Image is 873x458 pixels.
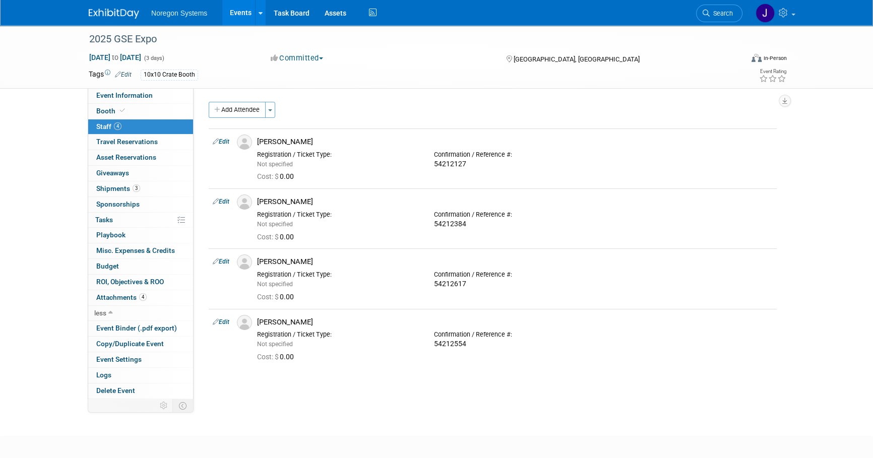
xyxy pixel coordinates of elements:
img: Associate-Profile-5.png [237,135,252,150]
a: Sponsorships [88,197,193,212]
div: Event Rating [759,69,786,74]
div: [PERSON_NAME] [257,197,773,207]
span: Event Information [96,91,153,99]
img: Associate-Profile-5.png [237,254,252,270]
img: ExhibitDay [89,9,139,19]
a: Staff4 [88,119,193,135]
div: Confirmation / Reference #: [434,331,596,339]
div: Registration / Ticket Type: [257,151,419,159]
span: Sponsorships [96,200,140,208]
a: Misc. Expenses & Credits [88,243,193,258]
div: 54212384 [434,220,596,229]
div: [PERSON_NAME] [257,137,773,147]
img: Johana Gil [756,4,775,23]
a: Logs [88,368,193,383]
div: 2025 GSE Expo [86,30,727,48]
span: Cost: $ [257,353,280,361]
div: 54212617 [434,280,596,289]
a: Shipments3 [88,181,193,197]
div: [PERSON_NAME] [257,317,773,327]
div: Registration / Ticket Type: [257,211,419,219]
a: Edit [213,258,229,265]
span: Cost: $ [257,172,280,180]
a: Edit [115,71,132,78]
span: Asset Reservations [96,153,156,161]
span: Delete Event [96,386,135,395]
div: 54212554 [434,340,596,349]
a: Tasks [88,213,193,228]
img: Associate-Profile-5.png [237,315,252,330]
span: Misc. Expenses & Credits [96,246,175,254]
span: to [110,53,120,61]
td: Toggle Event Tabs [173,399,194,412]
a: Playbook [88,228,193,243]
a: Delete Event [88,383,193,399]
a: Travel Reservations [88,135,193,150]
span: Attachments [96,293,147,301]
a: ROI, Objectives & ROO [88,275,193,290]
td: Tags [89,69,132,81]
span: 4 [114,122,121,130]
div: Confirmation / Reference #: [434,211,596,219]
img: Associate-Profile-5.png [237,194,252,210]
a: Budget [88,259,193,274]
div: [PERSON_NAME] [257,257,773,267]
span: Travel Reservations [96,138,158,146]
span: Not specified [257,341,293,348]
span: Event Settings [96,355,142,363]
td: Personalize Event Tab Strip [155,399,173,412]
a: Search [696,5,742,22]
span: Staff [96,122,121,130]
span: Not specified [257,161,293,168]
span: 0.00 [257,353,298,361]
span: ROI, Objectives & ROO [96,278,164,286]
i: Booth reservation complete [120,108,125,113]
div: Event Format [683,52,787,68]
a: Edit [213,318,229,325]
span: [GEOGRAPHIC_DATA], [GEOGRAPHIC_DATA] [513,55,639,63]
a: Giveaways [88,166,193,181]
span: [DATE] [DATE] [89,53,142,62]
span: Logs [96,371,111,379]
img: Format-Inperson.png [752,54,762,62]
span: Event Binder (.pdf export) [96,324,177,332]
span: Copy/Duplicate Event [96,340,164,348]
a: Event Settings [88,352,193,367]
span: 3 [133,184,140,192]
a: Event Binder (.pdf export) [88,321,193,336]
a: Edit [213,198,229,205]
span: 0.00 [257,233,298,241]
span: Noregon Systems [151,9,207,17]
div: Registration / Ticket Type: [257,271,419,279]
span: Not specified [257,281,293,288]
span: Cost: $ [257,293,280,301]
a: Attachments4 [88,290,193,305]
span: Tasks [95,216,113,224]
div: In-Person [763,54,787,62]
span: Booth [96,107,127,115]
a: Event Information [88,88,193,103]
button: Add Attendee [209,102,266,118]
a: less [88,306,193,321]
span: Not specified [257,221,293,228]
span: Cost: $ [257,233,280,241]
div: Confirmation / Reference #: [434,151,596,159]
div: 54212127 [434,160,596,169]
span: Giveaways [96,169,129,177]
span: 4 [139,293,147,301]
span: Playbook [96,231,126,239]
button: Committed [267,53,327,63]
span: Budget [96,262,119,270]
span: Shipments [96,184,140,192]
a: Copy/Duplicate Event [88,337,193,352]
div: Registration / Ticket Type: [257,331,419,339]
a: Asset Reservations [88,150,193,165]
div: 10x10 Crate Booth [141,70,198,80]
span: less [94,309,106,317]
span: Search [710,10,733,17]
span: (3 days) [143,55,164,61]
a: Edit [213,138,229,145]
span: 0.00 [257,172,298,180]
a: Booth [88,104,193,119]
div: Confirmation / Reference #: [434,271,596,279]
